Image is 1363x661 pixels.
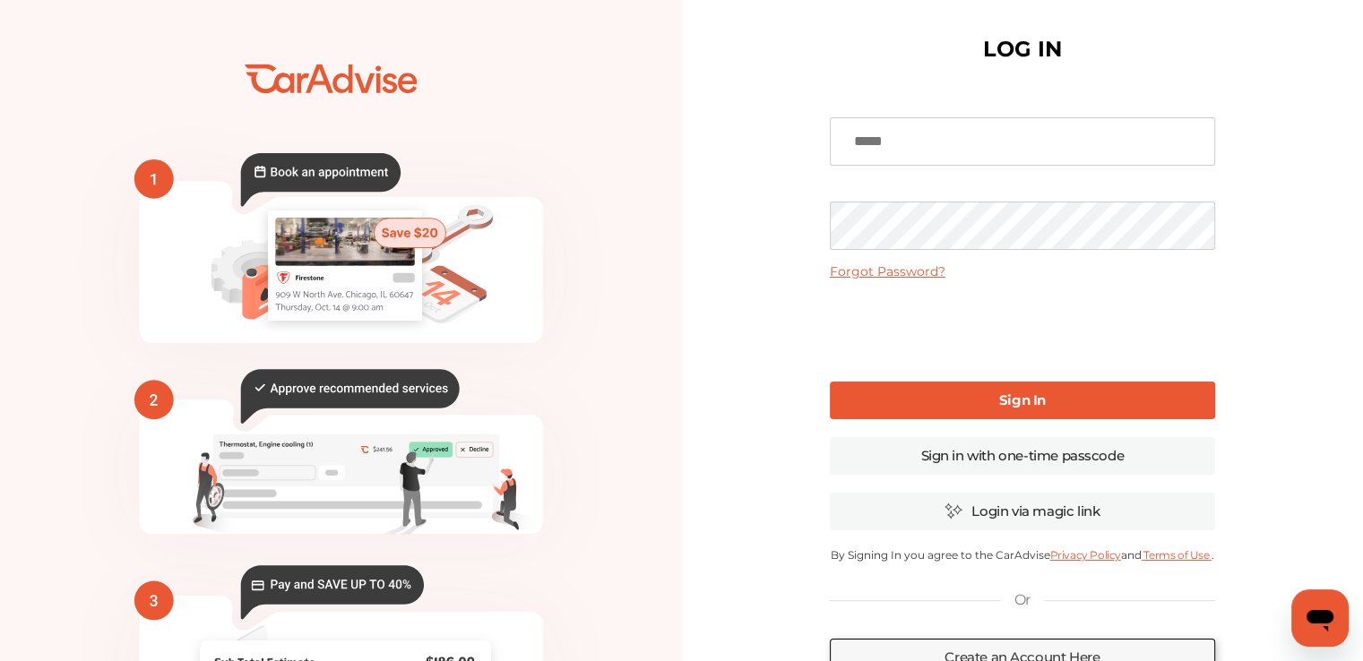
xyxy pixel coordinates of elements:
[1049,548,1120,562] a: Privacy Policy
[983,40,1062,58] h1: LOG IN
[945,502,962,519] img: magic_icon.32c66aac.svg
[830,382,1215,419] a: Sign In
[886,294,1159,364] iframe: reCAPTCHA
[999,391,1046,408] b: Sign In
[830,548,1215,562] p: By Signing In you agree to the CarAdvise and .
[830,263,945,279] a: Forgot Password?
[830,437,1215,475] a: Sign in with one-time passcode
[1291,589,1349,647] iframe: Button to launch messaging window
[1014,590,1031,610] p: Or
[1142,548,1212,562] a: Terms of Use
[830,493,1215,530] a: Login via magic link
